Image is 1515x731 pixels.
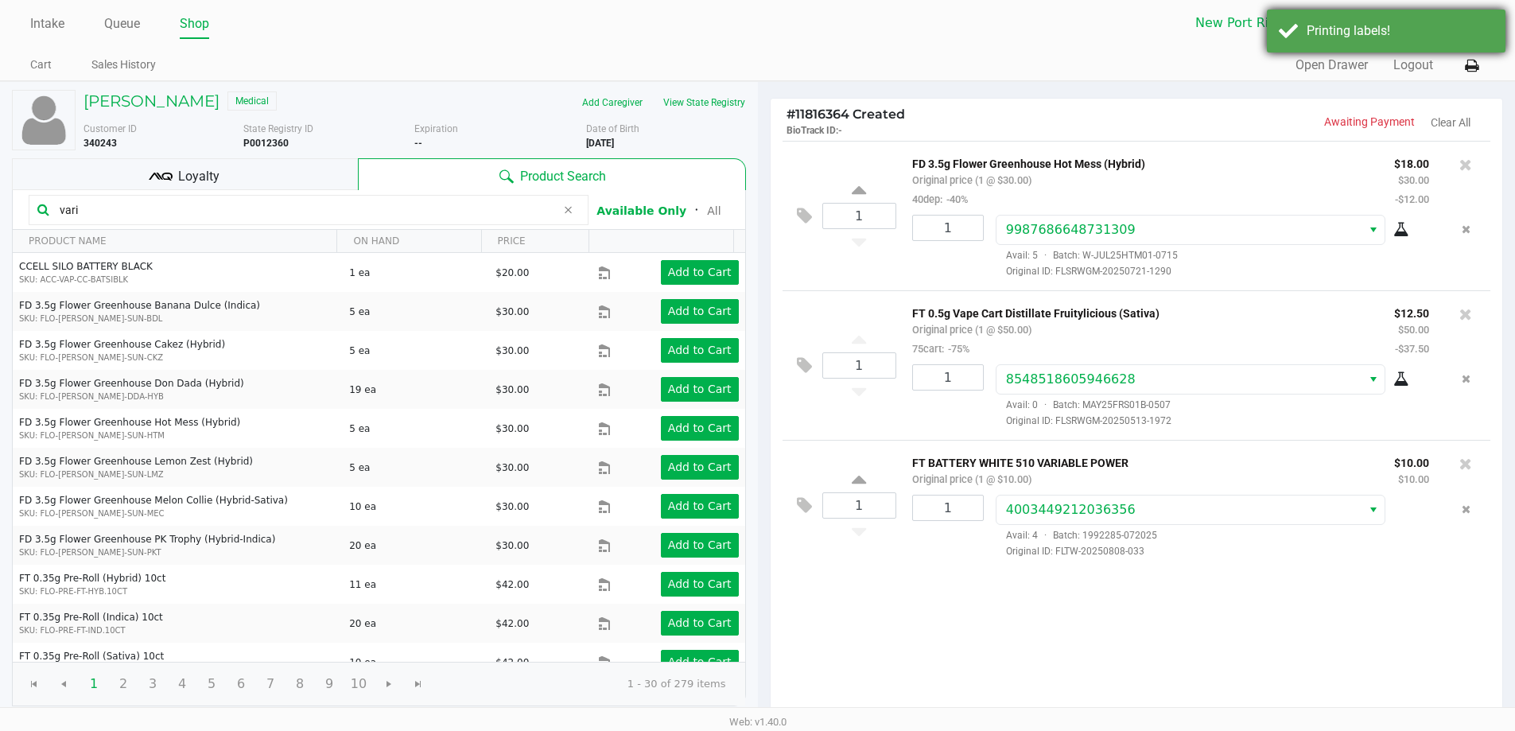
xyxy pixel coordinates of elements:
[13,292,342,331] td: FD 3.5g Flower Greenhouse Banana Dulce (Indica)
[167,669,197,699] span: Page 4
[912,473,1031,485] small: Original price (1 @ $10.00)
[1362,365,1385,394] button: Select
[996,250,1178,261] span: Avail: 5 Batch: W-JUL25HTM01-0715
[1431,115,1470,131] button: Clear All
[314,669,344,699] span: Page 9
[661,377,739,402] button: Add to Cart
[912,154,1370,170] p: FD 3.5g Flower Greenhouse Hot Mess (Hybrid)
[19,546,336,558] p: SKU: FLO-[PERSON_NAME]-SUN-PKT
[255,669,286,699] span: Page 7
[49,669,79,699] span: Go to the previous page
[1195,14,1350,33] span: New Port Richey WC
[342,331,488,370] td: 5 ea
[19,391,336,402] p: SKU: FLO-[PERSON_NAME]-DDA-HYB
[668,655,732,668] app-button-loader: Add to Cart
[996,544,1429,558] span: Original ID: FLTW-20250808-033
[336,230,480,253] th: ON HAND
[787,107,795,122] span: #
[481,230,589,253] th: PRICE
[1038,250,1053,261] span: ·
[342,565,488,604] td: 11 ea
[414,138,422,149] b: --
[19,430,336,441] p: SKU: FLO-[PERSON_NAME]-SUN-HTM
[996,264,1429,278] span: Original ID: FLSRWGM-20250721-1290
[1455,364,1477,394] button: Remove the package from the orderLine
[495,462,529,473] span: $30.00
[668,266,732,278] app-button-loader: Add to Cart
[1006,502,1136,517] span: 4003449212036356
[1455,495,1477,524] button: Remove the package from the orderLine
[495,423,529,434] span: $30.00
[661,455,739,480] button: Add to Cart
[1395,343,1429,355] small: -$37.50
[13,448,342,487] td: FD 3.5g Flower Greenhouse Lemon Zest (Hybrid)
[668,422,732,434] app-button-loader: Add to Cart
[495,540,529,551] span: $30.00
[84,91,219,111] h5: [PERSON_NAME]
[414,123,458,134] span: Expiration
[84,138,117,149] b: 340243
[668,616,732,629] app-button-loader: Add to Cart
[787,107,905,122] span: 11816364 Created
[28,678,41,690] span: Go to the first page
[1296,56,1368,75] button: Open Drawer
[19,669,49,699] span: Go to the first page
[1398,174,1429,186] small: $30.00
[653,90,746,115] button: View State Registry
[13,331,342,370] td: FD 3.5g Flower Greenhouse Cakez (Hybrid)
[729,716,787,728] span: Web: v1.40.0
[342,370,488,409] td: 19 ea
[996,399,1171,410] span: Avail: 0 Batch: MAY25FRS01B-0507
[661,338,739,363] button: Add to Cart
[53,198,556,222] input: Scan or Search Products to Begin
[572,90,653,115] button: Add Caregiver
[668,577,732,590] app-button-loader: Add to Cart
[1307,21,1494,41] div: Printing labels!
[1362,216,1385,244] button: Select
[19,352,336,364] p: SKU: FLO-[PERSON_NAME]-SUN-CKZ
[1006,222,1136,237] span: 9987686648731309
[912,303,1370,320] p: FT 0.5g Vape Cart Distillate Fruitylicious (Sativa)
[19,585,336,597] p: SKU: FLO-PRE-FT-HYB.10CT
[13,370,342,409] td: FD 3.5g Flower Greenhouse Don Dada (Hybrid)
[84,123,137,134] span: Customer ID
[668,383,732,395] app-button-loader: Add to Cart
[668,461,732,473] app-button-loader: Add to Cart
[243,123,313,134] span: State Registry ID
[13,230,336,253] th: PRODUCT NAME
[942,193,968,205] span: -40%
[1394,453,1429,469] p: $10.00
[586,123,639,134] span: Date of Birth
[1394,154,1429,170] p: $18.00
[912,453,1370,469] p: FT BATTERY WHITE 510 VARIABLE POWER
[838,125,842,136] span: -
[996,530,1157,541] span: Avail: 4 Batch: 1992285-072025
[586,138,614,149] b: [DATE]
[13,565,342,604] td: FT 0.35g Pre-Roll (Hybrid) 10ct
[342,409,488,448] td: 5 ea
[495,345,529,356] span: $30.00
[661,650,739,675] button: Add to Cart
[13,230,745,662] div: Data table
[686,203,707,218] span: ᛫
[1398,473,1429,485] small: $10.00
[1038,399,1053,410] span: ·
[495,384,529,395] span: $30.00
[13,487,342,526] td: FD 3.5g Flower Greenhouse Melon Collie (Hybrid-Sativa)
[1362,496,1385,524] button: Select
[19,313,336,325] p: SKU: FLO-[PERSON_NAME]-SUN-BDL
[912,324,1031,336] small: Original price (1 @ $50.00)
[180,13,209,35] a: Shop
[668,500,732,512] app-button-loader: Add to Cart
[13,526,342,565] td: FD 3.5g Flower Greenhouse PK Trophy (Hybrid-Indica)
[79,669,109,699] span: Page 1
[912,343,969,355] small: 75cart:
[661,416,739,441] button: Add to Cart
[285,669,315,699] span: Page 8
[226,669,256,699] span: Page 6
[243,138,289,149] b: P0012360
[57,678,70,690] span: Go to the previous page
[138,669,168,699] span: Page 3
[1038,530,1053,541] span: ·
[19,507,336,519] p: SKU: FLO-[PERSON_NAME]-SUN-MEC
